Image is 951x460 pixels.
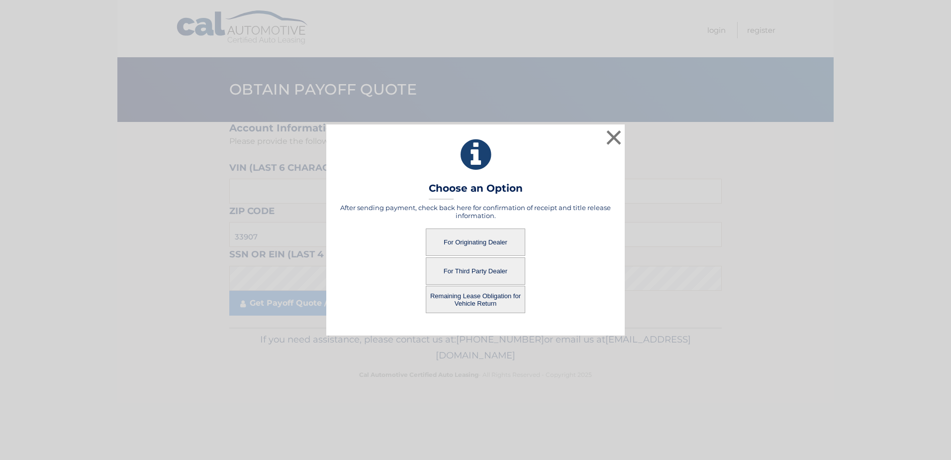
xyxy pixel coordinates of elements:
button: Remaining Lease Obligation for Vehicle Return [426,286,525,313]
button: × [604,127,624,147]
h3: Choose an Option [429,182,523,200]
h5: After sending payment, check back here for confirmation of receipt and title release information. [339,204,612,220]
button: For Originating Dealer [426,229,525,256]
button: For Third Party Dealer [426,257,525,285]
